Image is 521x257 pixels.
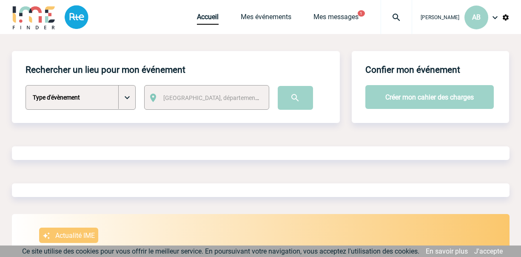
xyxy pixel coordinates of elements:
button: 1 [358,10,365,17]
p: Actualité IME [55,231,95,240]
span: [GEOGRAPHIC_DATA], département, région... [163,94,282,101]
h4: Rechercher un lieu pour mon événement [26,65,185,75]
span: Ce site utilise des cookies pour vous offrir le meilleur service. En poursuivant votre navigation... [22,247,419,255]
a: Mes messages [313,13,359,25]
span: [PERSON_NAME] [421,14,459,20]
a: En savoir plus [426,247,468,255]
span: AB [472,13,481,21]
button: Créer mon cahier des charges [365,85,494,109]
a: Mes événements [241,13,291,25]
a: J'accepte [474,247,503,255]
img: IME-Finder [12,5,56,29]
h4: Confier mon événement [365,65,460,75]
input: Submit [278,86,313,110]
a: Accueil [197,13,219,25]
